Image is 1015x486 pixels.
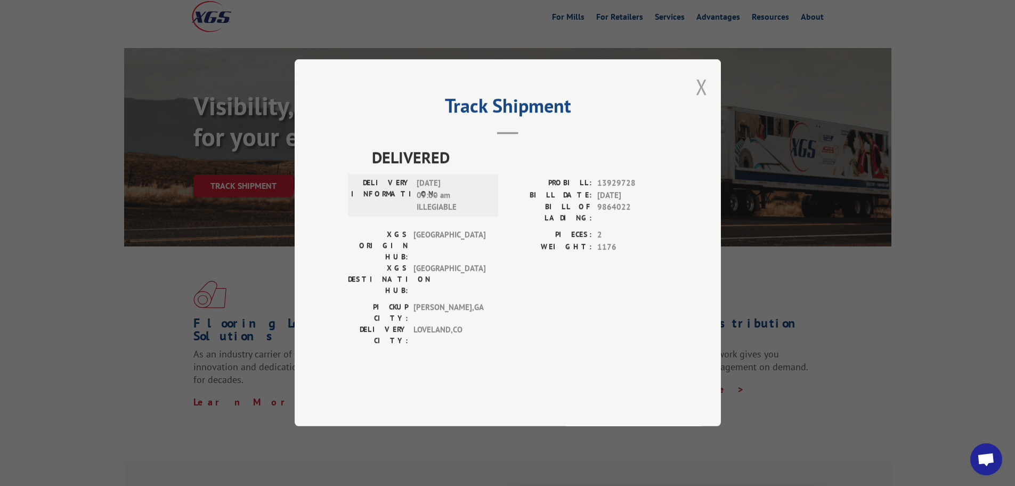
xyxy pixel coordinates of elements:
label: XGS DESTINATION HUB: [348,263,408,297]
span: [DATE] [597,189,668,202]
label: XGS ORIGIN HUB: [348,229,408,263]
span: [PERSON_NAME] , GA [413,302,485,324]
label: BILL OF LADING: [508,202,592,224]
label: PICKUP CITY: [348,302,408,324]
span: [GEOGRAPHIC_DATA] [413,229,485,263]
span: 2 [597,229,668,242]
label: PROBILL: [508,178,592,190]
label: BILL DATE: [508,189,592,202]
span: DELIVERED [372,146,668,170]
span: 13929728 [597,178,668,190]
label: DELIVERY INFORMATION: [351,178,411,214]
button: Close modal [696,73,708,101]
label: PIECES: [508,229,592,242]
span: 1176 [597,241,668,253]
span: LOVELAND , CO [413,324,485,347]
label: DELIVERY CITY: [348,324,408,347]
span: [DATE] 09:00 am ILLEGIABLE [417,178,489,214]
label: WEIGHT: [508,241,592,253]
span: [GEOGRAPHIC_DATA] [413,263,485,297]
h2: Track Shipment [348,98,668,118]
span: 9864022 [597,202,668,224]
div: Open chat [970,443,1002,475]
